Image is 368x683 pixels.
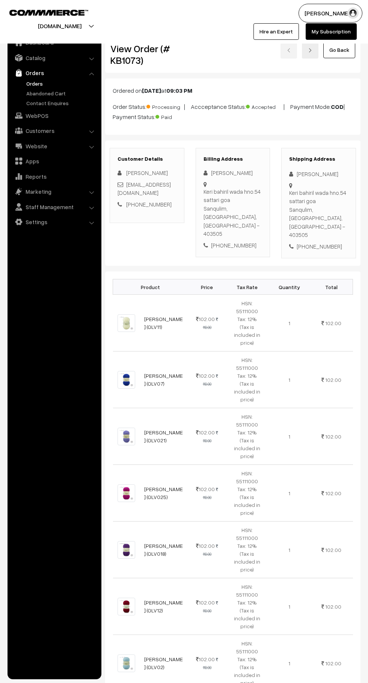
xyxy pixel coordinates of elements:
[9,109,99,122] a: WebPOS
[196,316,215,322] span: 102.00
[308,48,312,53] img: right-arrow.png
[9,51,99,65] a: Catalog
[325,547,341,553] span: 102.00
[155,111,193,121] span: Paid
[144,372,183,387] a: [PERSON_NAME] (OLV07)
[289,188,348,239] div: Keri bahiril wada hno.54 sattari goa Sanqulim, [GEOGRAPHIC_DATA], [GEOGRAPHIC_DATA] - 403505
[118,541,135,559] img: 1000051441.jpg
[288,490,290,496] span: 1
[347,8,359,19] img: user
[9,124,99,137] a: Customers
[325,490,341,496] span: 102.00
[118,654,135,672] img: 1000051455.jpg
[226,279,268,295] th: Tax Rate
[9,10,88,15] img: COMMMERCE
[310,279,353,295] th: Total
[196,599,215,606] span: 102.00
[126,201,172,208] a: [PHONE_NUMBER]
[325,433,341,440] span: 102.00
[246,101,284,111] span: Accepted
[288,603,290,610] span: 1
[142,87,161,94] b: [DATE]
[118,598,135,615] img: 1000051445.jpg
[24,99,99,107] a: Contact Enquires
[166,87,192,94] b: 09:03 PM
[289,156,348,162] h3: Shipping Address
[234,300,260,346] span: HSN: 55111000 Tax: 12% (Tax is included in price)
[325,660,341,666] span: 102.00
[118,314,135,332] img: 1000051446.jpg
[144,486,183,500] a: [PERSON_NAME] (OLV025)
[204,156,262,162] h3: Billing Address
[289,242,348,251] div: [PHONE_NUMBER]
[204,169,262,177] div: [PERSON_NAME]
[110,43,184,66] h2: View Order (# KB1073)
[9,200,99,214] a: Staff Management
[325,603,341,610] span: 102.00
[12,17,108,35] button: [DOMAIN_NAME]
[204,241,262,250] div: [PHONE_NUMBER]
[126,169,168,176] span: [PERSON_NAME]
[234,470,260,516] span: HSN: 55111000 Tax: 12% (Tax is included in price)
[204,187,262,238] div: Keri bahiril wada hno.54 sattari goa Sanqulim, [GEOGRAPHIC_DATA], [GEOGRAPHIC_DATA] - 403505
[118,428,135,445] img: 1000051438.jpg
[144,599,183,614] a: [PERSON_NAME] (OLV12)
[24,89,99,97] a: Abandoned Cart
[9,8,75,17] a: COMMMERCE
[196,372,215,379] span: 102.00
[144,543,183,557] a: [PERSON_NAME] (OLV018)
[234,583,260,629] span: HSN: 55111000 Tax: 12% (Tax is included in price)
[299,4,362,23] button: [PERSON_NAME]…
[234,357,260,403] span: HSN: 55111000 Tax: 12% (Tax is included in price)
[234,527,260,573] span: HSN: 55111000 Tax: 12% (Tax is included in price)
[188,279,226,295] th: Price
[234,413,260,459] span: HSN: 55111000 Tax: 12% (Tax is included in price)
[288,377,290,383] span: 1
[268,279,310,295] th: Quantity
[289,170,348,178] div: [PERSON_NAME]
[288,320,290,326] span: 1
[9,66,99,80] a: Orders
[196,486,215,492] span: 102.00
[144,316,183,330] a: [PERSON_NAME] (OLV11)
[118,156,176,162] h3: Customer Details
[288,660,290,666] span: 1
[325,377,341,383] span: 102.00
[144,656,183,670] a: [PERSON_NAME] (OLV02)
[288,547,290,553] span: 1
[253,23,299,40] a: Hire an Expert
[196,429,215,436] span: 102.00
[9,185,99,198] a: Marketing
[144,429,183,443] a: [PERSON_NAME] (OLV021)
[113,279,188,295] th: Product
[9,215,99,229] a: Settings
[288,433,290,440] span: 1
[118,371,135,389] img: 1000051450.jpg
[9,139,99,153] a: Website
[9,154,99,168] a: Apps
[306,23,357,40] a: My Subscription
[113,101,353,121] p: Order Status: | Accceptance Status: | Payment Mode: | Payment Status:
[118,484,135,502] img: 1000051435.jpg
[331,103,344,110] b: COD
[196,543,215,549] span: 102.00
[9,170,99,183] a: Reports
[196,656,215,662] span: 102.00
[323,42,355,58] a: Go Back
[118,181,171,196] a: [EMAIL_ADDRESS][DOMAIN_NAME]
[24,80,99,87] a: Orders
[325,320,341,326] span: 102.00
[146,101,184,111] span: Processing
[113,86,353,95] p: Ordered on at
